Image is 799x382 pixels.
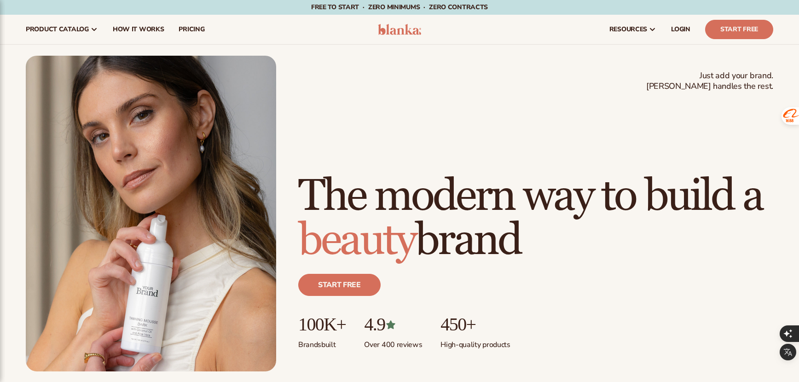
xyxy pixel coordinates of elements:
[440,335,510,350] p: High-quality products
[440,314,510,335] p: 450+
[298,335,346,350] p: Brands built
[298,314,346,335] p: 100K+
[105,15,172,44] a: How It Works
[646,70,773,92] span: Just add your brand. [PERSON_NAME] handles the rest.
[602,15,664,44] a: resources
[311,3,488,12] span: Free to start · ZERO minimums · ZERO contracts
[364,314,422,335] p: 4.9
[18,15,105,44] a: product catalog
[298,214,415,267] span: beauty
[378,24,422,35] img: logo
[179,26,204,33] span: pricing
[26,26,89,33] span: product catalog
[298,274,381,296] a: Start free
[609,26,647,33] span: resources
[705,20,773,39] a: Start Free
[171,15,212,44] a: pricing
[664,15,698,44] a: LOGIN
[298,174,773,263] h1: The modern way to build a brand
[364,335,422,350] p: Over 400 reviews
[113,26,164,33] span: How It Works
[26,56,276,371] img: Female holding tanning mousse.
[671,26,690,33] span: LOGIN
